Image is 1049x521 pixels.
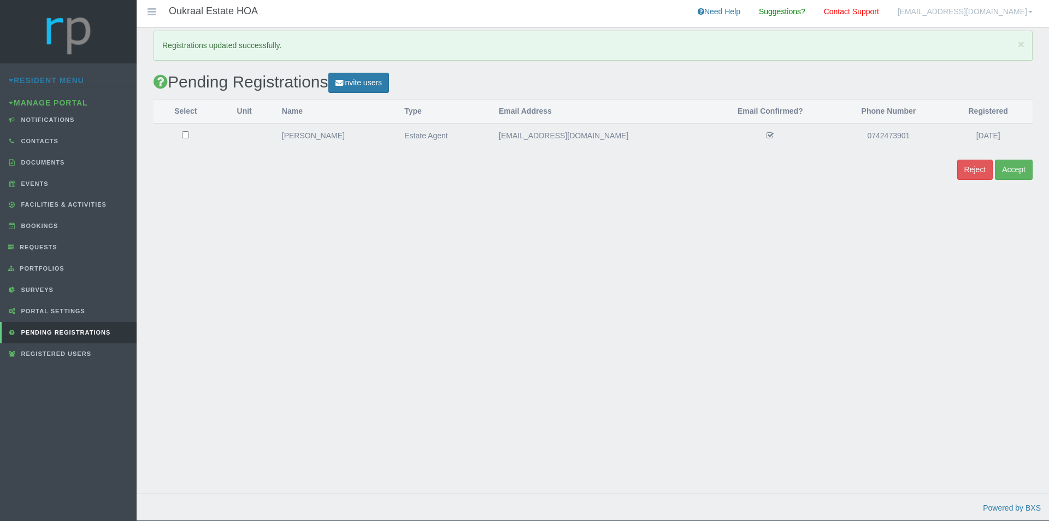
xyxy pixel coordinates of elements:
[944,99,1033,124] th: Registered
[833,124,944,148] td: 0742473901
[393,124,488,148] td: Estate Agent
[9,98,88,107] a: Manage Portal
[328,73,390,93] a: Invite users
[19,180,49,187] span: Events
[957,160,993,180] button: Reject
[19,116,75,123] span: Notifications
[154,73,1033,93] h2: Pending Registrations
[944,124,1033,148] td: [DATE]
[19,350,91,357] span: Registered Users
[833,99,944,124] th: Phone Number
[488,99,707,124] th: Email Address
[1018,38,1024,50] button: Close
[19,159,65,166] span: Documents
[17,244,57,250] span: Requests
[9,76,84,85] a: Resident Menu
[19,286,54,293] span: Surveys
[393,99,488,124] th: Type
[271,99,393,124] th: Name
[19,138,58,144] span: Contacts
[19,201,107,208] span: Facilities & Activities
[488,124,707,148] td: [EMAIL_ADDRESS][DOMAIN_NAME]
[995,160,1033,180] button: Accept
[19,329,111,336] span: Pending Registrations
[1018,38,1024,50] span: ×
[19,223,58,229] span: Bookings
[282,130,382,142] div: [PERSON_NAME]
[169,6,258,17] h4: Oukraal Estate HOA
[17,265,64,272] span: Portfolios
[218,99,271,124] th: Unit
[707,99,833,124] th: Email Confirmed?
[983,504,1041,512] a: Powered by BXS
[154,99,218,124] th: Select
[19,308,85,314] span: Portal Settings
[154,31,1033,61] div: Registrations updated successfully.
